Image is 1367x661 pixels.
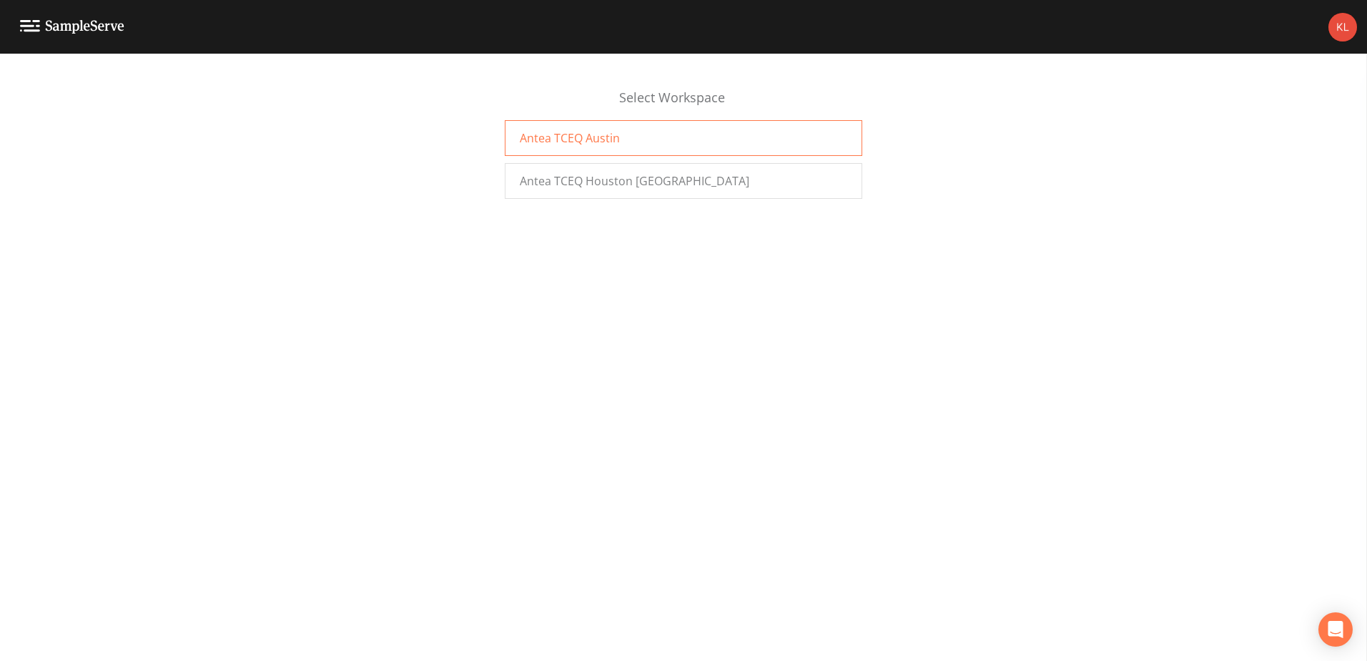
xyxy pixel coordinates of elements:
a: Antea TCEQ Austin [505,120,862,156]
span: Antea TCEQ Houston [GEOGRAPHIC_DATA] [520,172,749,190]
img: 9c4450d90d3b8045b2e5fa62e4f92659 [1328,13,1357,41]
div: Open Intercom Messenger [1318,612,1353,647]
img: logo [20,20,124,34]
a: Antea TCEQ Houston [GEOGRAPHIC_DATA] [505,163,862,199]
div: Select Workspace [505,88,862,120]
span: Antea TCEQ Austin [520,129,620,147]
